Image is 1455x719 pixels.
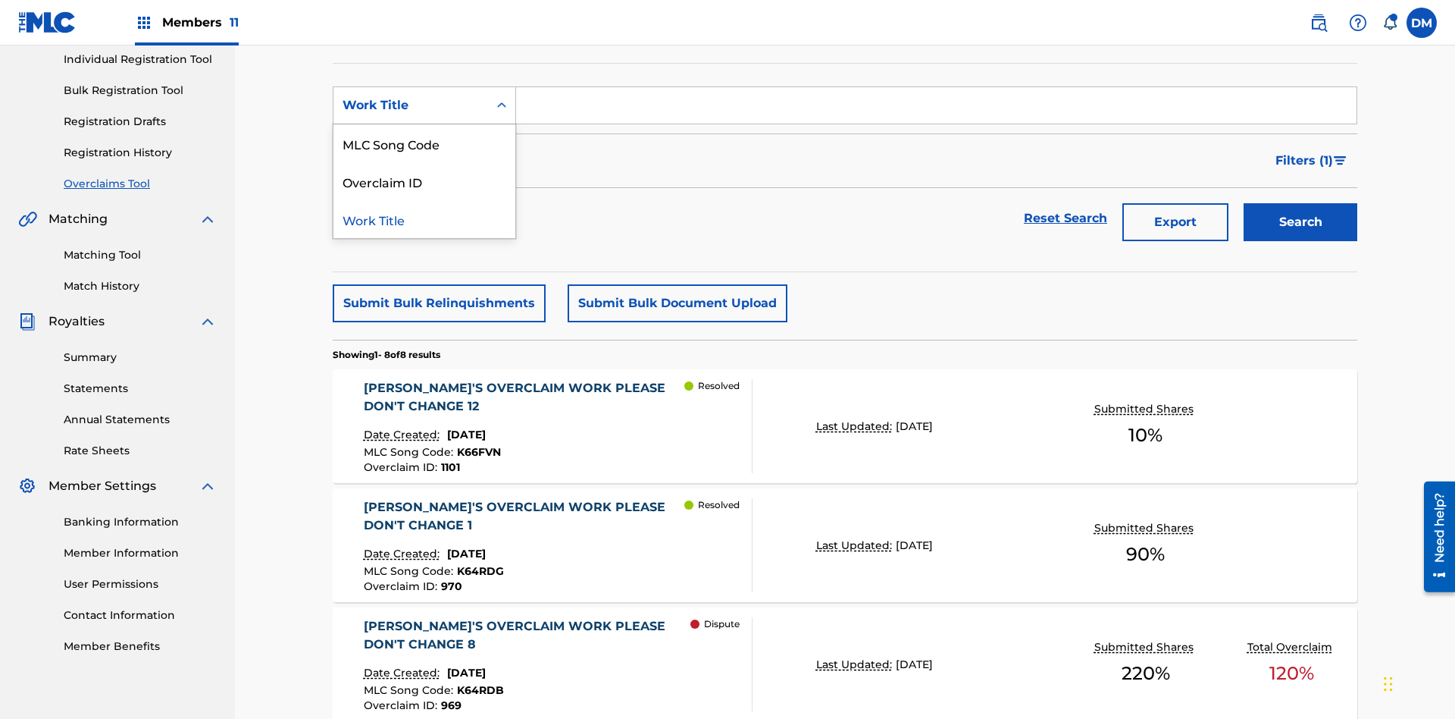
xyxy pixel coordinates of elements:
button: Export [1122,203,1228,241]
img: expand [199,477,217,495]
span: K64RDB [457,683,504,697]
div: User Menu [1406,8,1437,38]
a: Public Search [1303,8,1334,38]
a: Banking Information [64,514,217,530]
span: MLC Song Code : [364,445,457,459]
a: Matching Tool [64,247,217,263]
div: Work Title [343,96,479,115]
span: 969 [441,699,462,712]
a: Registration Drafts [64,114,217,130]
button: Filters (1) [1266,142,1357,180]
span: MLC Song Code : [364,683,457,697]
span: 90 % [1126,541,1165,568]
img: filter [1334,156,1347,165]
a: Registration History [64,145,217,161]
span: K64RDG [457,564,504,578]
button: Submit Bulk Document Upload [568,284,787,322]
button: Search [1244,203,1357,241]
span: MLC Song Code : [364,564,457,578]
a: Individual Registration Tool [64,52,217,68]
span: 11 [230,15,239,30]
span: Royalties [48,312,105,331]
p: Date Created: [364,546,443,562]
span: 120 % [1269,660,1314,687]
iframe: Chat Widget [1379,646,1455,719]
span: [DATE] [896,419,933,433]
div: [PERSON_NAME]'S OVERCLAIM WORK PLEASE DON'T CHANGE 8 [364,617,691,654]
div: Help [1343,8,1373,38]
p: Date Created: [364,427,443,443]
button: Submit Bulk Relinquishments [333,284,546,322]
span: Filters ( 1 ) [1275,152,1333,170]
img: Top Rightsholders [135,14,153,32]
div: MLC Song Code [333,124,515,162]
span: [DATE] [447,547,486,560]
span: [DATE] [896,538,933,552]
img: expand [199,312,217,331]
a: User Permissions [64,576,217,592]
p: Dispute [704,617,740,631]
img: search [1309,14,1328,32]
a: Summary [64,350,217,366]
p: Submitted Shares [1094,401,1197,417]
span: Member Settings [48,477,156,495]
img: expand [199,210,217,228]
a: Rate Sheets [64,443,217,459]
a: Reset Search [1016,202,1115,235]
a: Contact Information [64,608,217,623]
div: [PERSON_NAME]'S OVERCLAIM WORK PLEASE DON'T CHANGE 12 [364,379,685,416]
p: Last Updated: [816,657,896,673]
a: Bulk Registration Tool [64,83,217,99]
p: Showing 1 - 8 of 8 results [333,348,440,362]
a: Overclaims Tool [64,176,217,192]
a: [PERSON_NAME]'S OVERCLAIM WORK PLEASE DON'T CHANGE 1Date Created:[DATE]MLC Song Code:K64RDGOvercl... [333,488,1357,602]
img: Matching [18,210,37,228]
div: Drag [1384,661,1393,707]
a: Member Benefits [64,639,217,655]
a: Statements [64,381,217,397]
p: Last Updated: [816,419,896,435]
span: 220 % [1122,660,1170,687]
span: [DATE] [447,428,486,441]
iframe: Resource Center [1413,476,1455,600]
span: 1101 [441,460,460,474]
p: Date Created: [364,665,443,681]
p: Submitted Shares [1094,520,1197,536]
a: [PERSON_NAME]'S OVERCLAIM WORK PLEASE DON'T CHANGE 12Date Created:[DATE]MLC Song Code:K66FVNOverc... [333,369,1357,483]
p: Total Overclaim [1247,639,1336,655]
span: Matching [48,210,108,228]
span: 10 % [1128,422,1162,449]
div: [PERSON_NAME]'S OVERCLAIM WORK PLEASE DON'T CHANGE 1 [364,498,685,535]
p: Resolved [698,379,740,393]
img: Royalties [18,312,36,331]
span: Overclaim ID : [364,699,441,712]
span: Overclaim ID : [364,460,441,474]
img: help [1349,14,1367,32]
img: MLC Logo [18,11,77,33]
p: Resolved [698,498,740,512]
p: Last Updated: [816,538,896,554]
a: Annual Statements [64,412,217,428]
form: Search Form [333,86,1357,249]
a: Member Information [64,545,217,561]
span: K66FVN [457,445,501,459]
span: [DATE] [447,666,486,680]
span: Members [162,14,239,31]
span: [DATE] [896,658,933,671]
span: 970 [441,579,462,593]
div: Work Title [333,200,515,238]
div: Notifications [1382,15,1397,30]
div: Overclaim ID [333,162,515,200]
a: Match History [64,278,217,294]
img: Member Settings [18,477,36,495]
p: Submitted Shares [1094,639,1197,655]
span: Overclaim ID : [364,579,441,593]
